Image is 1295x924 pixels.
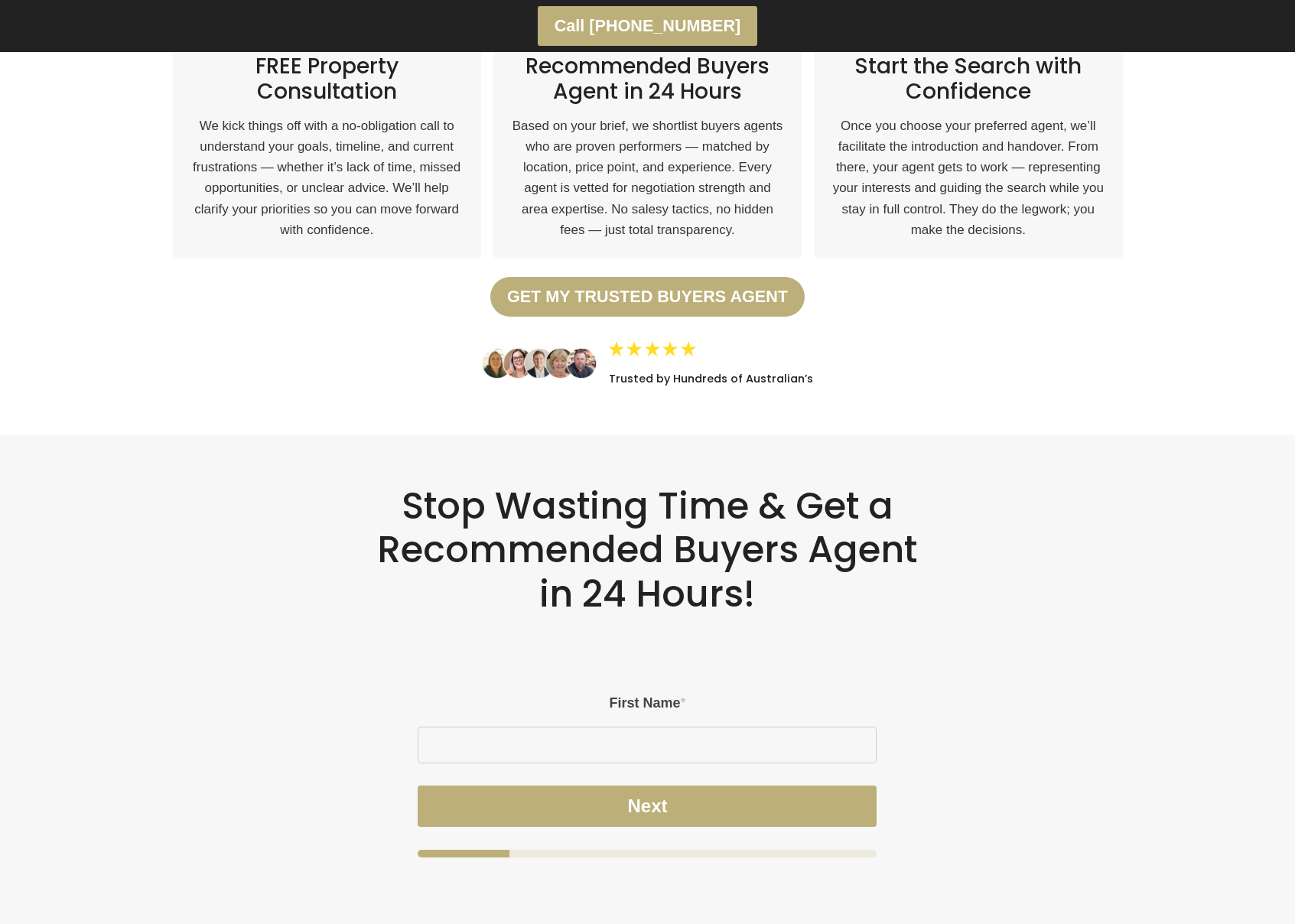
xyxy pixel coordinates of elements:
[418,695,877,712] label: First Name
[512,41,783,105] h2: Recommended Buyers Agent in 24 Hours
[512,115,783,240] p: Based on your brief, we shortlist buyers agents who are proven performers — matched by location, ...
[832,115,1104,240] p: Once you choose your preferred agent, we’ll facilitate the introduction and handover. From there,...
[191,41,463,105] h2: FREE Property Consultation
[609,373,813,386] h2: Trusted by Hundreds of Australian’s
[555,16,741,35] strong: Call [PHONE_NUMBER]
[377,484,918,617] h2: Stop Wasting Time & Get a Recommended Buyers Agent in 24 Hours!
[832,41,1104,105] h2: Start the Search with Confidence
[507,287,788,306] strong: Get my trusted Buyers Agent
[418,786,877,827] button: Next
[490,277,804,317] a: Get my trusted Buyers Agent
[191,115,463,240] p: We kick things off with a no-obligation call to understand your goals, timeline, and current frus...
